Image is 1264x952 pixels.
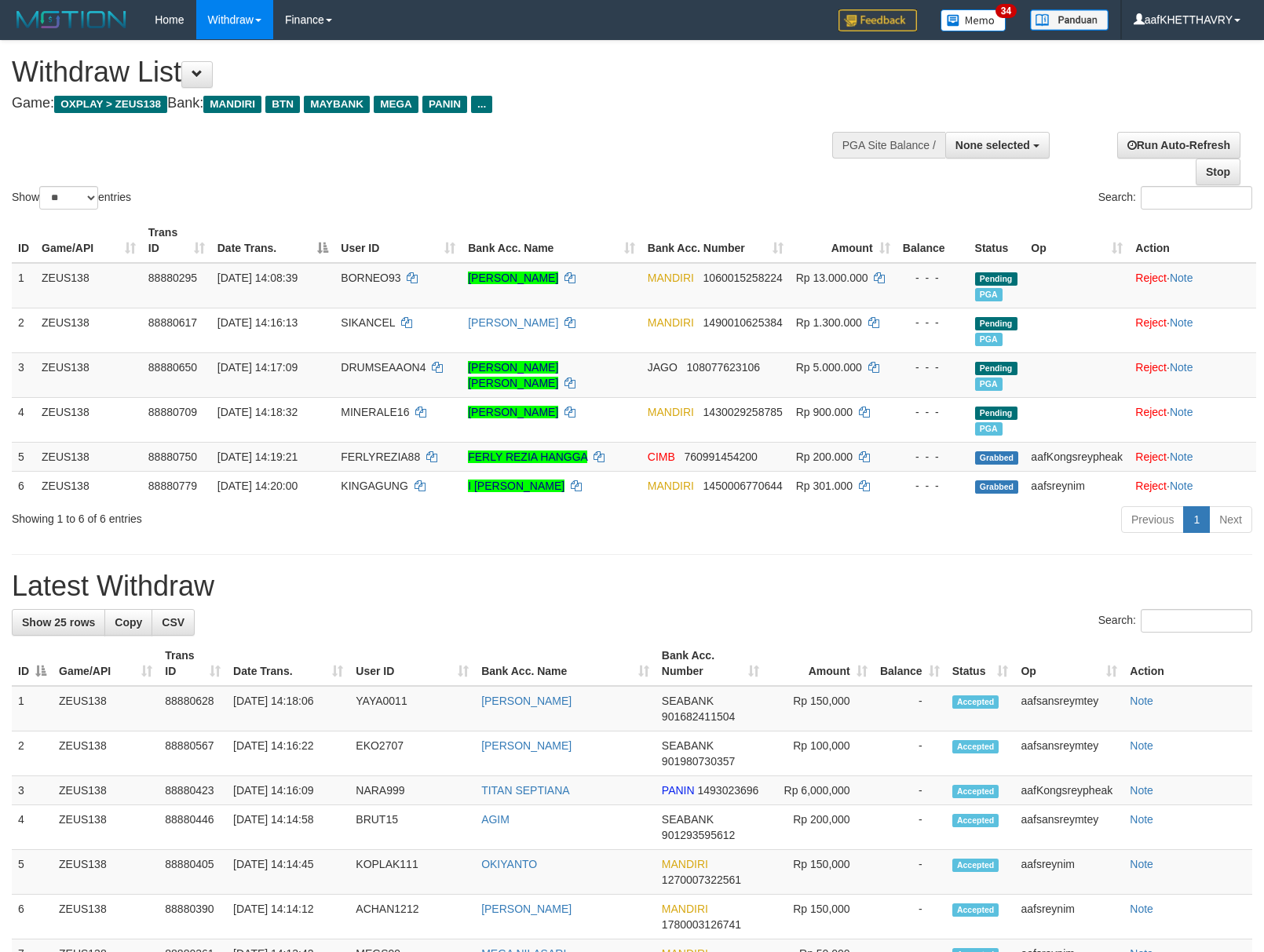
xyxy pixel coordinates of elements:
td: 6 [12,471,35,500]
td: - [874,686,946,731]
span: MANDIRI [648,480,694,492]
span: Copy 1780003126741 to clipboard [662,918,741,931]
span: Copy 108077623106 to clipboard [687,361,760,374]
span: CIMB [648,450,675,463]
div: - - - [903,449,963,465]
a: Run Auto-Refresh [1117,132,1240,159]
td: ACHAN1212 [349,895,475,939]
img: panduan.png [1030,9,1109,31]
td: aafsreynim [1014,850,1123,895]
span: Copy 760991454200 to clipboard [684,450,757,463]
td: ZEUS138 [53,731,159,776]
a: FERLY REZIA HANGGA [468,450,587,463]
td: · [1129,263,1256,308]
th: Status [969,218,1025,263]
a: Note [1130,695,1153,707]
th: Game/API: activate to sort column ascending [35,218,142,263]
td: aafsreynim [1014,895,1123,939]
div: - - - [903,478,963,494]
span: [DATE] 14:20:00 [217,480,298,492]
td: 88880423 [159,776,227,805]
span: Copy 1490010625384 to clipboard [703,316,783,329]
span: [DATE] 14:19:21 [217,450,298,463]
td: 88880390 [159,895,227,939]
th: Op: activate to sort column ascending [1025,218,1129,263]
td: - [874,731,946,776]
a: [PERSON_NAME] [468,272,558,284]
span: MANDIRI [203,96,261,113]
span: Rp 5.000.000 [796,361,862,374]
th: Amount: activate to sort column ascending [765,641,873,686]
a: [PERSON_NAME] [481,903,572,915]
label: Search: [1098,609,1252,633]
th: Trans ID: activate to sort column ascending [159,641,227,686]
th: Bank Acc. Name: activate to sort column ascending [462,218,641,263]
a: Note [1170,361,1193,374]
th: Amount: activate to sort column ascending [790,218,897,263]
span: SIKANCEL [341,316,395,329]
a: Reject [1135,406,1167,418]
span: MANDIRI [648,316,694,329]
th: Balance: activate to sort column ascending [874,641,946,686]
td: ZEUS138 [53,805,159,850]
a: Next [1209,506,1252,533]
td: Rp 100,000 [765,731,873,776]
a: CSV [152,609,195,636]
a: Note [1130,784,1153,797]
span: [DATE] 14:17:09 [217,361,298,374]
a: Note [1170,406,1193,418]
a: Previous [1121,506,1184,533]
span: Accepted [952,695,999,709]
span: Copy 1430029258785 to clipboard [703,406,783,418]
span: Rp 301.000 [796,480,853,492]
th: Date Trans.: activate to sort column ascending [227,641,349,686]
td: ZEUS138 [35,442,142,471]
td: ZEUS138 [53,776,159,805]
a: Copy [104,609,152,636]
td: Rp 150,000 [765,850,873,895]
a: Note [1170,480,1193,492]
span: Accepted [952,785,999,798]
td: Rp 200,000 [765,805,873,850]
td: - [874,805,946,850]
img: Feedback.jpg [838,9,917,31]
td: 1 [12,263,35,308]
span: KINGAGUNG [341,480,408,492]
td: 88880446 [159,805,227,850]
span: [DATE] 14:18:32 [217,406,298,418]
td: aafsansreymtey [1014,805,1123,850]
th: User ID: activate to sort column ascending [349,641,475,686]
a: Note [1130,813,1153,826]
div: - - - [903,359,963,375]
a: Note [1170,450,1193,463]
span: MANDIRI [648,272,694,284]
td: · [1129,397,1256,442]
a: [PERSON_NAME] [468,406,558,418]
a: [PERSON_NAME] [468,316,558,329]
span: 34 [995,4,1017,18]
th: Game/API: activate to sort column ascending [53,641,159,686]
td: 88880628 [159,686,227,731]
span: MANDIRI [662,858,708,870]
img: Button%20Memo.svg [941,9,1006,31]
span: Pending [975,407,1017,420]
a: TITAN SEPTIANA [481,784,570,797]
a: Reject [1135,361,1167,374]
span: Marked by aafsolysreylen [975,422,1003,436]
td: ZEUS138 [35,471,142,500]
span: Accepted [952,740,999,753]
span: DRUMSEAAON4 [341,361,426,374]
span: BORNEO93 [341,272,400,284]
td: · [1129,308,1256,352]
a: [PERSON_NAME] [481,739,572,752]
span: 88880617 [148,316,197,329]
span: Accepted [952,814,999,827]
td: ZEUS138 [35,397,142,442]
td: [DATE] 14:16:09 [227,776,349,805]
td: NARA999 [349,776,475,805]
td: 5 [12,850,53,895]
a: Note [1170,316,1193,329]
td: 6 [12,895,53,939]
span: Marked by aafsolysreylen [975,288,1003,301]
a: Note [1130,903,1153,915]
